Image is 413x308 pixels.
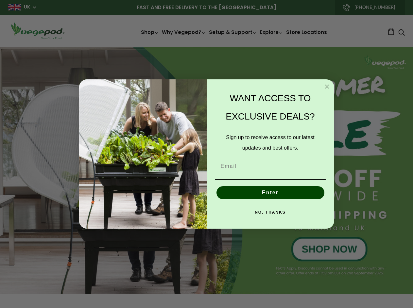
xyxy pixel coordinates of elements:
[323,83,331,90] button: Close dialog
[216,186,324,199] button: Enter
[215,160,326,173] input: Email
[226,135,314,151] span: Sign up to receive access to our latest updates and best offers.
[79,79,207,229] img: e9d03583-1bb1-490f-ad29-36751b3212ff.jpeg
[226,93,315,122] span: WANT ACCESS TO EXCLUSIVE DEALS?
[215,206,326,219] button: NO, THANKS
